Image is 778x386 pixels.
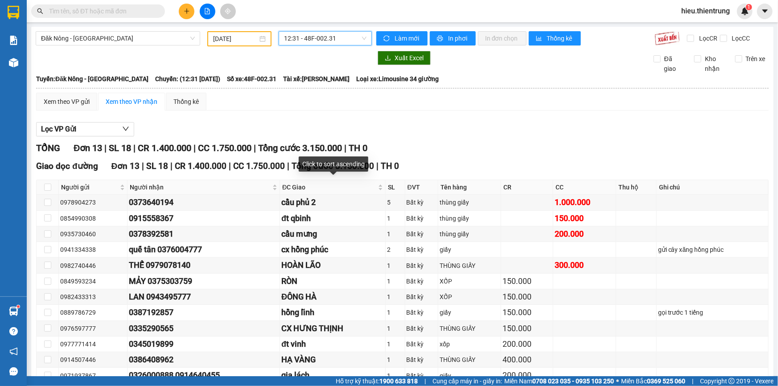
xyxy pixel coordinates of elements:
strong: 0369 525 060 [647,378,685,385]
span: SL 18 [109,143,131,153]
span: download [385,55,391,62]
div: 1 [387,355,403,365]
span: search [37,8,43,14]
span: aim [225,8,231,14]
div: XỐP [440,292,499,302]
div: 0378392581 [129,228,278,240]
span: SL 18 [146,161,168,171]
th: CR [501,180,553,195]
div: 1 [387,324,403,333]
div: 200.000 [555,228,614,240]
div: gọi trước 1 tiếng [658,308,767,317]
div: Xem theo VP gửi [44,97,90,107]
sup: 1 [17,305,20,308]
span: Trên xe [742,54,769,64]
button: Lọc VP Gửi [36,122,134,136]
div: Bất kỳ [407,324,437,333]
span: CR 1.400.000 [175,161,226,171]
div: thùng giấy [440,214,499,223]
th: ĐVT [405,180,439,195]
div: xốp [440,339,499,349]
span: | [254,143,256,153]
div: cầu mưng [281,228,384,240]
span: Thống kê [547,33,574,43]
div: LAN 0943495777 [129,291,278,303]
div: Bất kỳ [407,339,437,349]
th: Ghi chú [657,180,769,195]
h1: Giao dọc đường [47,64,165,125]
span: bar-chart [536,35,543,42]
span: Lọc CR [696,33,719,43]
span: Hỗ trợ kỹ thuật: [336,376,418,386]
sup: 1 [746,4,752,10]
div: 0941334338 [60,245,126,255]
div: 1 [387,308,403,317]
div: THÙNG GIẤY [440,324,499,333]
span: Miền Bắc [621,376,685,386]
span: copyright [729,378,735,384]
button: In đơn chọn [478,31,527,45]
div: 0387192857 [129,306,278,319]
div: 0976597777 [60,324,126,333]
button: downloadXuất Excel [378,51,431,65]
div: 0935730460 [60,229,126,239]
div: Bất kỳ [407,245,437,255]
div: Bất kỳ [407,355,437,365]
button: syncLàm mới [376,31,428,45]
b: Tuyến: Đăk Nông - [GEOGRAPHIC_DATA] [36,75,148,82]
div: 300.000 [555,259,614,271]
th: SL [386,180,405,195]
div: gia lách [281,369,384,382]
span: Đã giao [661,54,687,74]
span: notification [9,347,18,356]
div: 150.000 [502,275,552,287]
div: 0854990308 [60,214,126,223]
span: Đơn 13 [74,143,102,153]
span: Loại xe: Limousine 34 giường [356,74,439,84]
div: CX HƯNG THỊNH [281,322,384,335]
button: plus [179,4,194,19]
span: Người gửi [61,182,118,192]
div: 1 [387,339,403,349]
span: Tài xế: [PERSON_NAME] [283,74,350,84]
div: HẠ VÀNG [281,353,384,366]
button: file-add [200,4,215,19]
div: HOÀN LÃO [281,259,384,271]
div: 150.000 [502,322,552,335]
div: 1 [387,229,403,239]
div: giấy [440,245,499,255]
div: Thống kê [173,97,199,107]
div: THÙNG GIẤY [440,261,499,271]
span: | [170,161,173,171]
span: | [133,143,136,153]
div: 0849593234 [60,276,126,286]
span: Chuyến: (12:31 [DATE]) [155,74,220,84]
span: | [287,161,289,171]
div: giấy [440,308,499,317]
button: bar-chartThống kê [529,31,581,45]
div: 2 [387,245,403,255]
div: 0971937867 [60,371,126,381]
span: | [142,161,144,171]
div: Bất kỳ [407,197,437,207]
div: 0335290565 [129,322,278,335]
span: Đơn 13 [111,161,140,171]
th: Thu hộ [616,180,657,195]
div: 0386408962 [129,353,278,366]
div: 400.000 [502,353,552,366]
div: 5 [387,197,403,207]
img: icon-new-feature [741,7,749,15]
strong: 0708 023 035 - 0935 103 250 [532,378,614,385]
div: 1 [387,371,403,381]
span: hieu.thientrung [674,5,737,16]
span: Làm mới [395,33,420,43]
span: Lọc CC [729,33,752,43]
span: | [376,161,379,171]
span: Miền Nam [504,376,614,386]
div: 150.000 [502,306,552,319]
div: Xem theo VP nhận [106,97,157,107]
div: Click to sort ascending [299,156,368,172]
div: giấy [440,371,499,381]
span: CC 1.750.000 [233,161,285,171]
span: | [692,376,693,386]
